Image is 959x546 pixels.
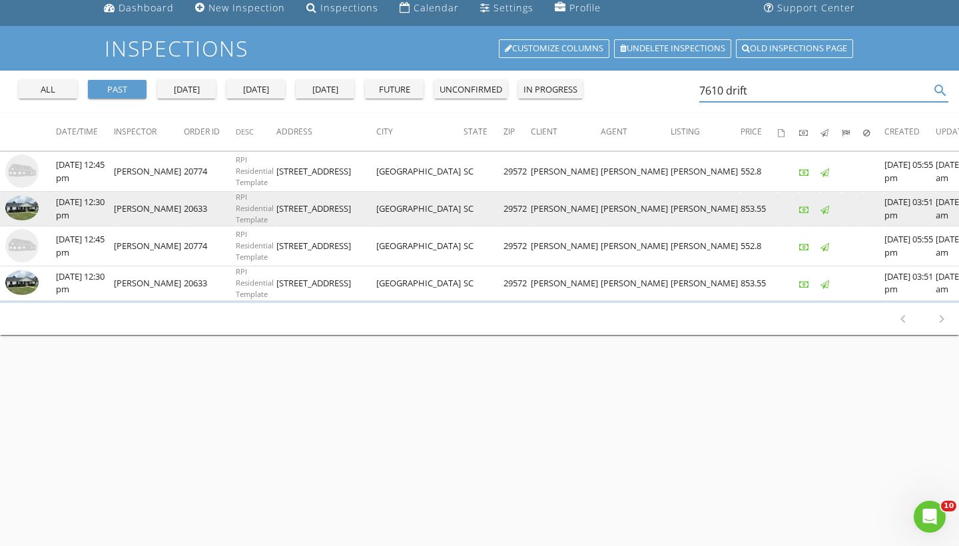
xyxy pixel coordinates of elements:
td: 29572 [503,266,531,300]
img: house-placeholder-square-ca63347ab8c70e15b013bc22427d3df0f7f082c62ce06d78aee8ec4e70df452f.jpg [5,154,39,188]
button: past [88,80,147,99]
td: [STREET_ADDRESS] [276,192,376,226]
div: [DATE] [301,83,349,97]
span: Created [884,126,920,137]
td: [PERSON_NAME] [114,226,184,266]
td: [PERSON_NAME] [671,226,741,266]
a: Undelete inspections [614,39,731,58]
td: 853.55 [741,266,778,300]
th: Address: Not sorted. [276,113,376,150]
div: Support Center [777,1,855,14]
th: Zip: Not sorted. [503,113,531,150]
td: [PERSON_NAME] [531,226,601,266]
img: 9206189%2Freports%2F598312eb-ace1-4349-a3ed-ead00f0f21fe%2Fcover_photos%2Fxlqzlydeaw1PwRSMggWF%2F... [5,196,39,220]
span: State [464,126,487,137]
td: 20633 [184,266,236,300]
span: Date/Time [56,126,98,137]
div: in progress [523,83,577,97]
td: 552.8 [741,226,778,266]
button: unconfirmed [434,80,507,99]
td: [GEOGRAPHIC_DATA] [376,266,464,300]
th: Inspector: Not sorted. [114,113,184,150]
td: 20633 [184,192,236,226]
iframe: Intercom live chat [914,501,946,533]
td: 20774 [184,151,236,192]
th: Paid: Not sorted. [799,113,820,150]
td: [DATE] 05:55 pm [884,226,936,266]
th: Client: Not sorted. [531,113,601,150]
i: search [932,83,948,99]
td: SC [464,192,503,226]
div: Dashboard [119,1,174,14]
div: [DATE] [162,83,210,97]
td: [DATE] 12:45 pm [56,151,114,192]
span: RPI Residential Template [236,154,274,187]
img: 9206189%2Freports%2F598312eb-ace1-4349-a3ed-ead00f0f21fe%2Fcover_photos%2Fxlqzlydeaw1PwRSMggWF%2F... [5,270,39,295]
td: [PERSON_NAME] [601,266,671,300]
th: Desc: Not sorted. [236,113,276,150]
th: Agreements signed: Not sorted. [778,113,799,150]
th: Submitted: Not sorted. [842,113,863,150]
td: 20774 [184,226,236,266]
div: Inspections [320,1,378,14]
button: [DATE] [157,80,216,99]
button: all [19,80,77,99]
span: RPI Residential Template [236,229,274,262]
td: [GEOGRAPHIC_DATA] [376,151,464,192]
div: unconfirmed [440,83,502,97]
td: 29572 [503,226,531,266]
td: [STREET_ADDRESS] [276,266,376,300]
td: 853.55 [741,192,778,226]
span: Address [276,126,312,137]
th: Created: Not sorted. [884,113,936,150]
span: Inspector [114,126,157,137]
td: [DATE] 12:30 pm [56,266,114,300]
div: New Inspection [208,1,285,14]
td: [PERSON_NAME] [601,192,671,226]
td: [PERSON_NAME] [671,266,741,300]
td: 29572 [503,151,531,192]
td: [PERSON_NAME] [531,266,601,300]
span: Zip [503,126,515,137]
img: house-placeholder-square-ca63347ab8c70e15b013bc22427d3df0f7f082c62ce06d78aee8ec4e70df452f.jpg [5,229,39,262]
th: State: Not sorted. [464,113,503,150]
span: City [376,126,393,137]
td: [PERSON_NAME] [114,192,184,226]
span: Listing [671,126,700,137]
td: [PERSON_NAME] [114,151,184,192]
button: [DATE] [296,80,354,99]
th: City: Not sorted. [376,113,464,150]
button: [DATE] [226,80,285,99]
td: [PERSON_NAME] [671,151,741,192]
button: future [365,80,424,99]
input: Search [699,80,930,102]
td: [DATE] 12:30 pm [56,192,114,226]
span: 10 [941,501,956,511]
div: Calendar [414,1,459,14]
td: [STREET_ADDRESS] [276,226,376,266]
td: [PERSON_NAME] [531,192,601,226]
td: [PERSON_NAME] [601,226,671,266]
a: Old inspections page [736,39,853,58]
td: [DATE] 03:51 pm [884,266,936,300]
td: 29572 [503,192,531,226]
td: [GEOGRAPHIC_DATA] [376,226,464,266]
div: future [370,83,418,97]
td: [DATE] 03:51 pm [884,192,936,226]
div: [DATE] [232,83,280,97]
th: Canceled: Not sorted. [863,113,884,150]
div: all [24,83,72,97]
td: [DATE] 12:45 pm [56,226,114,266]
td: SC [464,226,503,266]
td: [PERSON_NAME] [114,266,184,300]
button: in progress [518,80,583,99]
span: Desc [236,127,254,136]
th: Price: Not sorted. [741,113,778,150]
span: Agent [601,126,627,137]
td: [PERSON_NAME] [531,151,601,192]
div: past [93,83,141,97]
h1: Inspections [105,37,854,60]
th: Published: Not sorted. [820,113,842,150]
th: Order ID: Not sorted. [184,113,236,150]
td: [DATE] 05:55 pm [884,151,936,192]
